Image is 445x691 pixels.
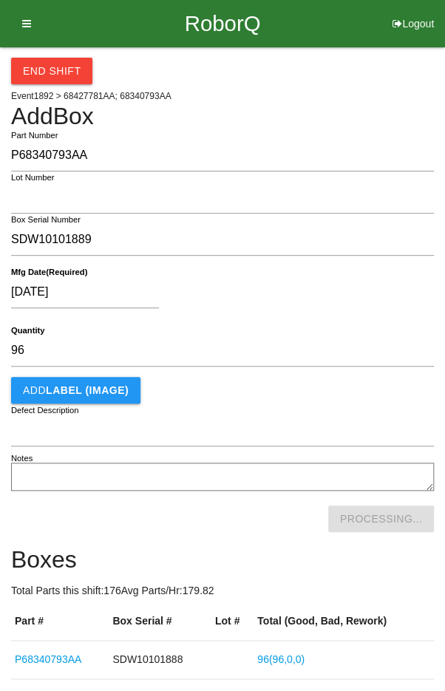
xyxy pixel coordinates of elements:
a: 96(96,0,0) [257,653,305,665]
b: Mfg Date (Required) [11,268,87,277]
label: Box Serial Number [11,214,81,226]
h4: Add Box [11,103,434,129]
input: Required [11,335,434,367]
th: Total (Good, Bad, Rework) [254,602,434,641]
label: Lot Number [11,171,55,184]
th: Box Serial # [109,602,211,641]
input: Required [11,224,434,256]
b: Quantity [11,326,44,336]
h4: Boxes [11,547,434,573]
td: SDW10101888 [109,641,211,679]
button: End Shift [11,58,92,84]
b: LABEL (IMAGE) [46,384,129,396]
label: Notes [11,452,33,465]
input: Pick a Date [11,276,159,308]
p: Total Parts this shift: 176 Avg Parts/Hr: 179.82 [11,583,434,599]
button: AddLABEL (IMAGE) [11,377,140,404]
label: Defect Description [11,404,79,417]
a: P68340793AA [15,653,81,665]
th: Part # [11,602,109,641]
label: Part Number [11,129,58,142]
input: Required [11,140,434,171]
th: Lot # [211,602,254,641]
span: Event 1892 > 68427781AA; 68340793AA [11,91,171,101]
